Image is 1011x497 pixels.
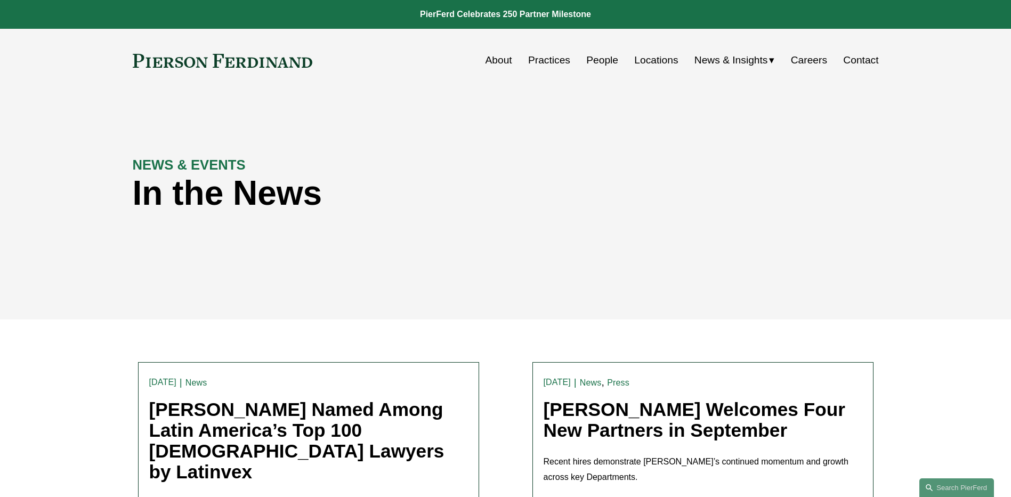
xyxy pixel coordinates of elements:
a: [PERSON_NAME] Welcomes Four New Partners in September [544,399,845,440]
a: People [586,50,618,70]
p: Recent hires demonstrate [PERSON_NAME]’s continued momentum and growth across key Departments. [544,454,862,485]
time: [DATE] [544,378,571,387]
a: Careers [791,50,827,70]
h1: In the News [133,174,692,213]
a: Press [607,378,629,387]
a: folder dropdown [694,50,775,70]
a: News [185,378,207,387]
a: [PERSON_NAME] Named Among Latin America’s Top 100 [DEMOGRAPHIC_DATA] Lawyers by Latinvex [149,399,444,482]
a: About [486,50,512,70]
span: News & Insights [694,51,768,70]
span: , [601,376,604,388]
time: [DATE] [149,378,176,387]
a: Practices [528,50,570,70]
a: News [580,378,602,387]
a: Contact [843,50,878,70]
strong: NEWS & EVENTS [133,157,246,172]
a: Search this site [919,478,994,497]
a: Locations [634,50,678,70]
